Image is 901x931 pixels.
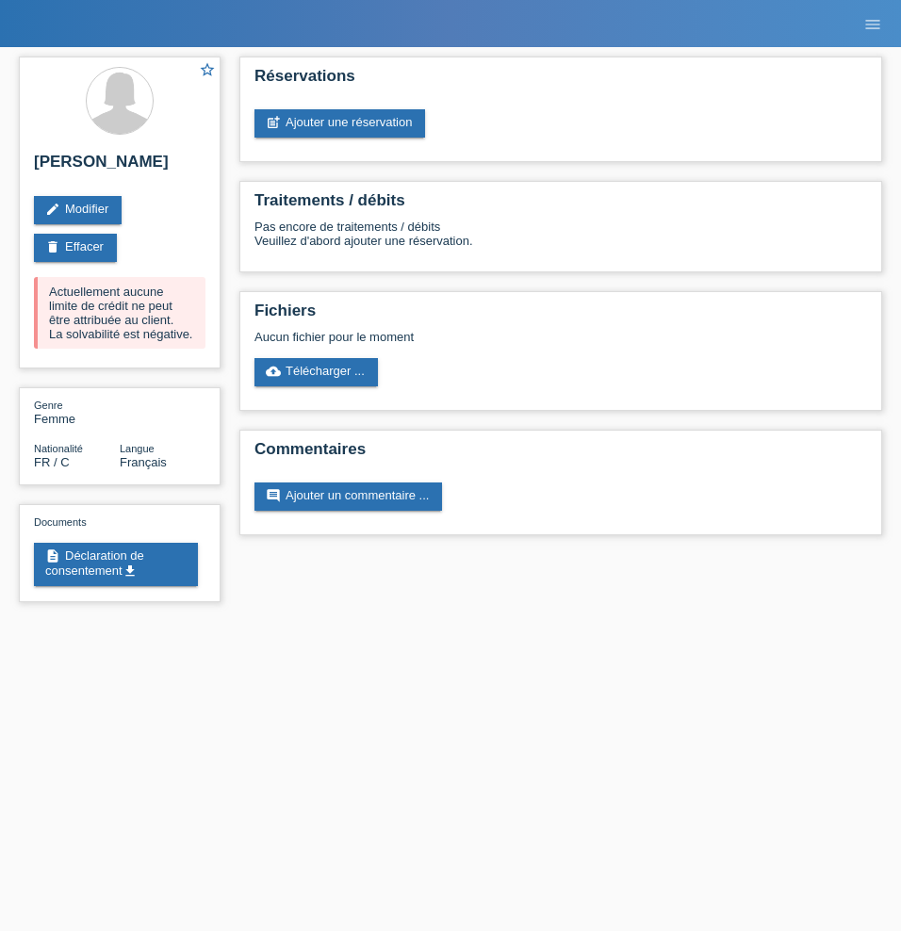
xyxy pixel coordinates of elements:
span: Genre [34,400,63,411]
i: cloud_upload [266,364,281,379]
a: editModifier [34,196,122,224]
span: Nationalité [34,443,83,454]
div: Femme [34,398,120,426]
i: menu [863,15,882,34]
div: Actuellement aucune limite de crédit ne peut être attribuée au client. La solvabilité est négative. [34,277,205,349]
i: edit [45,202,60,217]
div: Aucun fichier pour le moment [254,330,691,344]
i: post_add [266,115,281,130]
a: star_border [199,61,216,81]
h2: Traitements / débits [254,191,867,220]
span: Langue [120,443,155,454]
span: France / C / 15.05.1995 [34,455,70,469]
i: get_app [123,563,138,579]
a: post_addAjouter une réservation [254,109,425,138]
a: deleteEffacer [34,234,117,262]
i: comment [266,488,281,503]
span: Français [120,455,167,469]
a: commentAjouter un commentaire ... [254,482,442,511]
a: descriptionDéclaration de consentementget_app [34,543,198,586]
i: star_border [199,61,216,78]
h2: Commentaires [254,440,867,468]
h2: Réservations [254,67,867,95]
a: cloud_uploadTélécharger ... [254,358,378,386]
h2: Fichiers [254,302,867,330]
i: description [45,548,60,563]
div: Pas encore de traitements / débits Veuillez d'abord ajouter une réservation. [254,220,867,262]
a: menu [854,18,892,29]
span: Documents [34,516,87,528]
i: delete [45,239,60,254]
h2: [PERSON_NAME] [34,153,205,181]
